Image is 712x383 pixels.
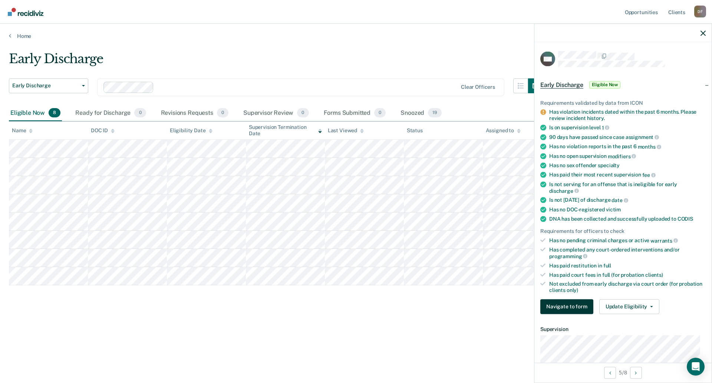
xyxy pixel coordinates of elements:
[249,124,322,137] div: Supervision Termination Date
[91,127,115,134] div: DOC ID
[134,108,146,118] span: 0
[606,206,621,212] span: victim
[694,6,706,17] div: D F
[549,143,706,150] div: Has no violation reports in the past 6
[549,206,706,212] div: Has no DOC-registered
[626,134,659,140] span: assignment
[598,162,620,168] span: specialty
[549,272,706,278] div: Has paid court fees in full (for probation
[374,108,386,118] span: 0
[549,197,706,204] div: Is not [DATE] of discharge
[534,73,712,97] div: Early DischargeEligible Now
[74,105,147,121] div: Ready for Discharge
[687,358,705,376] div: Open Intercom Messenger
[549,237,706,244] div: Has no pending criminal charges or active
[612,197,628,203] span: date
[549,181,706,194] div: Is not serving for an offense that is ineligible for early
[461,84,495,90] div: Clear officers
[638,143,661,149] span: months
[297,108,309,118] span: 0
[540,299,596,314] a: Navigate to form link
[428,108,442,118] span: 19
[549,162,706,169] div: Has no sex offender
[9,105,62,121] div: Eligible Now
[12,127,33,134] div: Name
[549,109,706,121] div: Has violation incidents dated within the past 6 months. Please review incident history.
[642,172,656,178] span: fee
[9,51,543,72] div: Early Discharge
[534,363,712,382] div: 5 / 8
[49,108,60,118] span: 8
[399,105,443,121] div: Snoozed
[549,262,706,269] div: Has paid restitution in
[12,82,79,89] span: Early Discharge
[540,299,593,314] button: Navigate to form
[322,105,388,121] div: Forms Submitted
[599,299,659,314] button: Update Eligibility
[604,367,616,379] button: Previous Opportunity
[589,81,621,88] span: Eligible Now
[650,237,678,243] span: warrants
[567,287,578,293] span: only)
[242,105,310,121] div: Supervisor Review
[549,215,706,222] div: DNA has been collected and successfully uploaded to
[608,153,636,159] span: modifiers
[217,108,228,118] span: 0
[549,153,706,159] div: Has no open supervision
[540,228,706,234] div: Requirements for officers to check
[645,272,663,277] span: clients)
[549,247,706,259] div: Has completed any court-ordered interventions and/or
[540,326,706,332] dt: Supervision
[602,124,610,130] span: 1
[678,215,693,221] span: CODIS
[170,127,212,134] div: Eligibility Date
[630,367,642,379] button: Next Opportunity
[549,172,706,178] div: Has paid their most recent supervision
[549,188,579,194] span: discharge
[549,253,587,259] span: programming
[328,127,364,134] div: Last Viewed
[540,81,583,88] span: Early Discharge
[549,134,706,140] div: 90 days have passed since case
[603,262,611,268] span: full
[486,127,521,134] div: Assigned to
[9,33,703,39] a: Home
[549,281,706,293] div: Not excluded from early discharge via court order (for probation clients
[540,100,706,106] div: Requirements validated by data from ICON
[549,124,706,131] div: Is on supervision level
[407,127,423,134] div: Status
[694,6,706,17] button: Profile dropdown button
[8,8,43,16] img: Recidiviz
[159,105,230,121] div: Revisions Requests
